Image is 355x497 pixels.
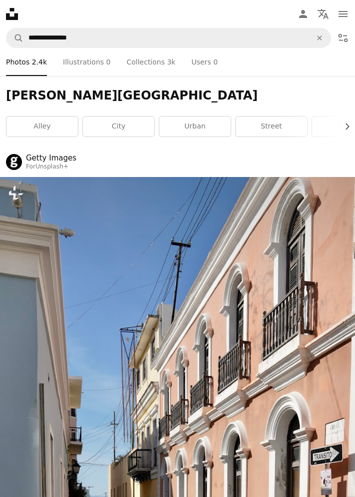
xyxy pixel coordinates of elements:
[309,28,331,47] button: Clear
[6,8,18,20] a: Home — Unsplash
[6,28,331,48] form: Find visuals sitewide
[191,48,218,76] a: Users 0
[333,28,353,48] button: Filters
[6,28,23,47] button: Search Unsplash
[106,56,111,67] span: 0
[236,116,307,136] a: street
[313,4,333,24] button: Language
[83,116,154,136] a: city
[26,163,76,171] div: For
[333,4,353,24] button: Menu
[167,56,175,67] span: 3k
[6,88,349,104] h1: [PERSON_NAME][GEOGRAPHIC_DATA]
[26,153,76,163] a: Getty Images
[6,116,78,136] a: alley
[293,4,313,24] a: Log in / Sign up
[126,48,175,76] a: Collections 3k
[338,116,349,136] button: scroll list to the right
[213,56,218,67] span: 0
[35,163,68,170] a: Unsplash+
[6,154,22,170] img: Go to Getty Images's profile
[159,116,231,136] a: urban
[63,48,110,76] a: Illustrations 0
